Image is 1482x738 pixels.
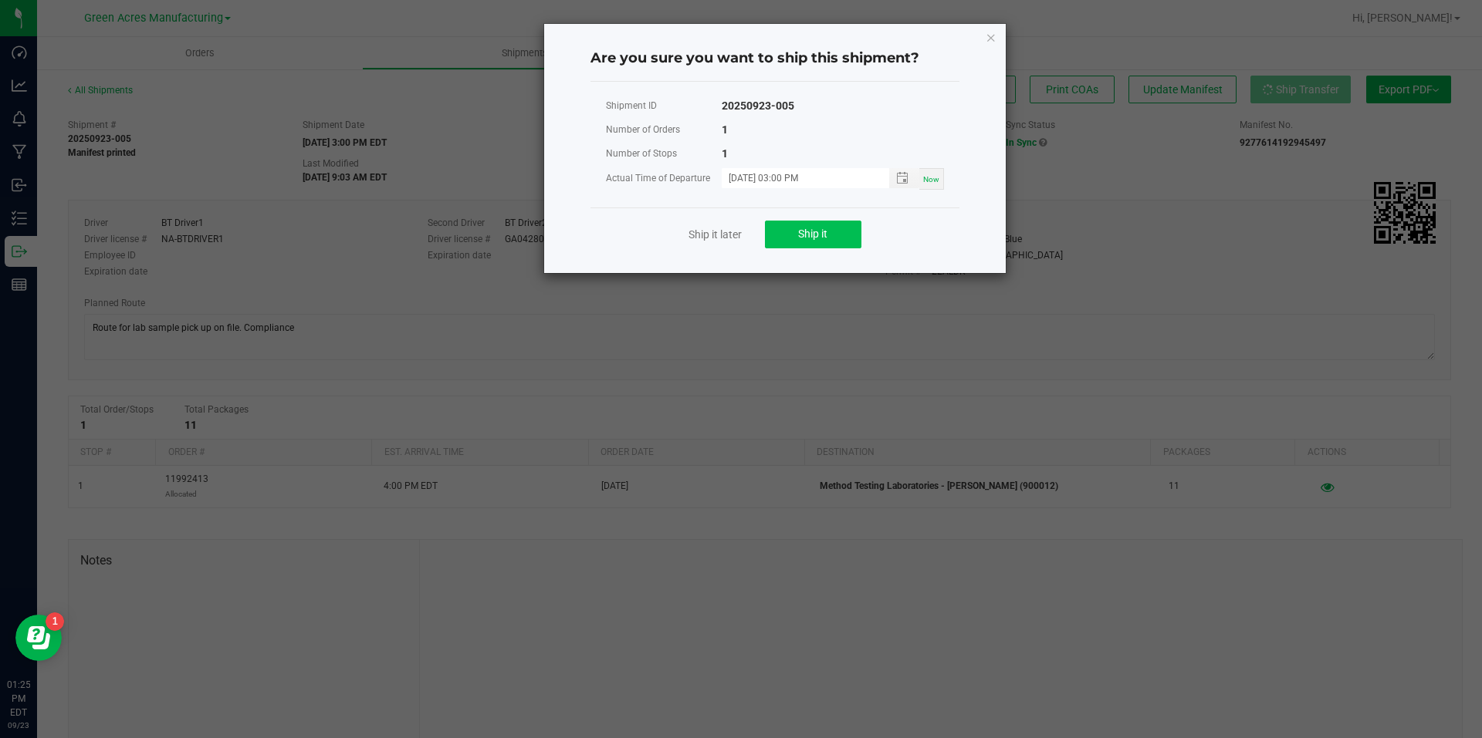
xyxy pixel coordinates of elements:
div: Actual Time of Departure [606,169,722,188]
button: Ship it [765,221,861,248]
div: 1 [722,120,728,140]
a: Ship it later [689,227,742,242]
button: Close [986,28,996,46]
span: Toggle popup [889,168,919,187]
div: Number of Stops [606,144,722,163]
div: 1 [722,144,728,163]
iframe: Resource center unread badge [46,612,64,631]
input: MM/dd/yyyy HH:MM a [722,168,873,187]
iframe: Resource center [15,615,62,661]
span: Now [923,175,939,184]
div: Shipment ID [606,96,722,116]
div: 20250923-005 [722,96,794,116]
span: Ship it [798,227,827,240]
div: Number of Orders [606,120,722,140]
h4: Are you sure you want to ship this shipment? [590,49,959,69]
